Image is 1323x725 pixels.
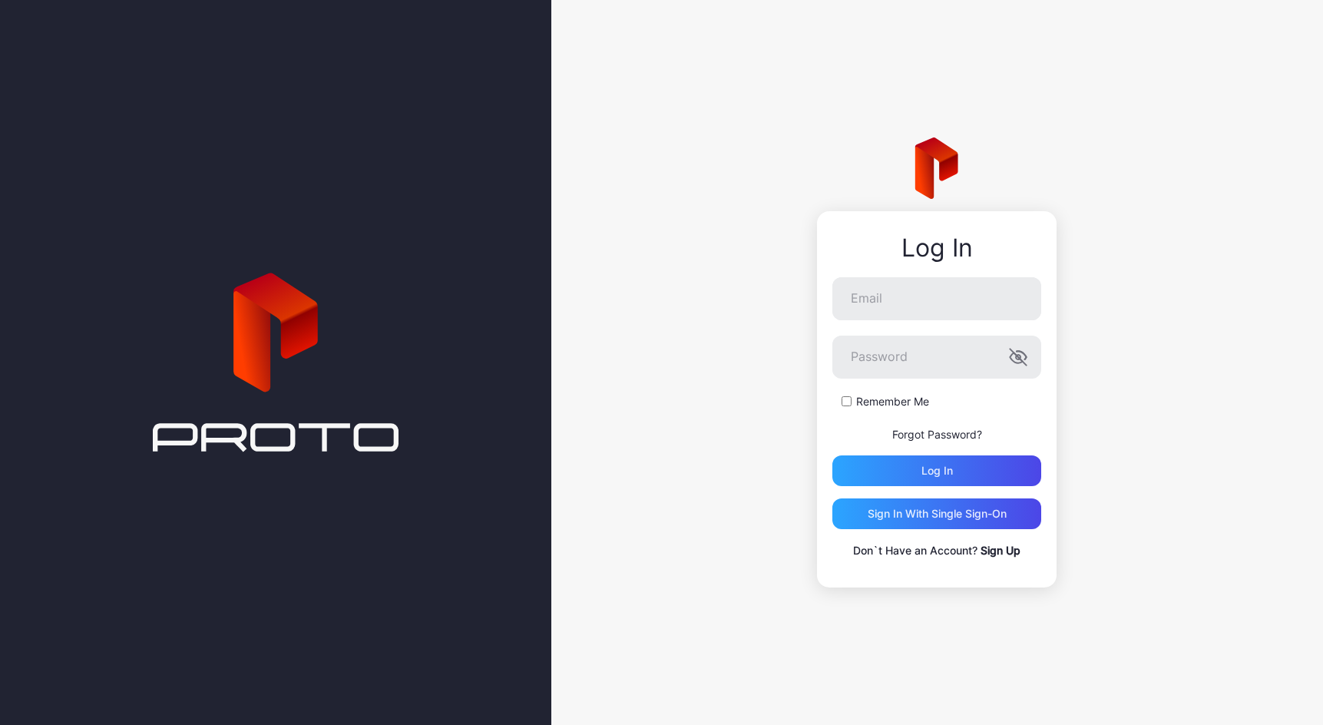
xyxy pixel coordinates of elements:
button: Log in [832,455,1041,486]
a: Sign Up [981,544,1020,557]
div: Sign in With Single Sign-On [868,508,1007,520]
button: Sign in With Single Sign-On [832,498,1041,529]
input: Email [832,277,1041,320]
input: Password [832,336,1041,379]
a: Forgot Password? [892,428,982,441]
p: Don`t Have an Account? [832,541,1041,560]
div: Log in [921,465,953,477]
button: Password [1009,348,1027,366]
div: Log In [832,234,1041,262]
label: Remember Me [856,394,929,409]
